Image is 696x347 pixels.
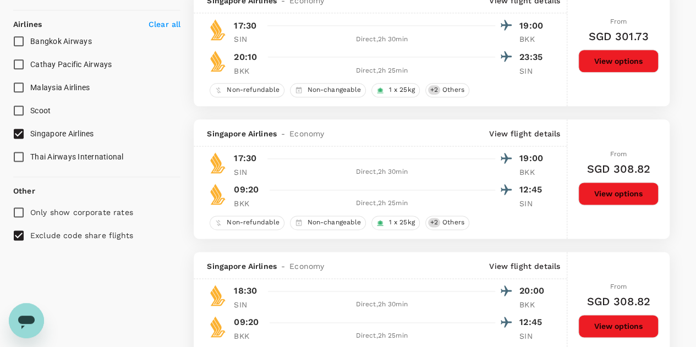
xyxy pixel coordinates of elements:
[30,106,51,115] span: Scoot
[234,34,261,45] p: SIN
[519,51,547,64] p: 23:35
[519,19,547,32] p: 19:00
[578,182,659,205] button: View options
[207,128,277,139] span: Singapore Airlines
[578,315,659,338] button: View options
[489,261,560,272] p: View flight details
[290,83,366,97] div: Non-changeable
[519,198,547,209] p: SIN
[610,18,627,25] span: From
[222,218,284,227] span: Non-refundable
[610,150,627,158] span: From
[207,19,229,41] img: SQ
[207,284,229,306] img: SQ
[234,51,257,64] p: 20:10
[519,316,547,329] p: 12:45
[207,152,229,174] img: SQ
[207,261,277,272] span: Singapore Airlines
[30,60,112,69] span: Cathay Pacific Airways
[234,167,261,178] p: SIN
[303,85,365,95] span: Non-changeable
[289,128,324,139] span: Economy
[30,129,94,138] span: Singapore Airlines
[30,83,90,92] span: Malaysia Airlines
[30,230,133,241] p: Exclude code share flights
[438,218,469,227] span: Others
[234,183,259,196] p: 09:20
[207,316,229,338] img: SQ
[277,261,289,272] span: -
[234,152,256,165] p: 17:30
[519,152,547,165] p: 19:00
[489,128,560,139] p: View flight details
[384,85,419,95] span: 1 x 25kg
[234,19,256,32] p: 17:30
[277,128,289,139] span: -
[425,83,469,97] div: +2Others
[149,19,180,30] p: Clear all
[289,261,324,272] span: Economy
[290,216,366,230] div: Non-changeable
[519,331,547,342] p: SIN
[610,283,627,290] span: From
[234,65,261,76] p: BKK
[384,218,419,227] span: 1 x 25kg
[9,303,44,338] iframe: Button to launch messaging window
[13,20,42,29] strong: Airlines
[268,198,495,209] div: Direct , 2h 25min
[268,34,495,45] div: Direct , 2h 30min
[587,293,650,310] h6: SGD 308.82
[268,331,495,342] div: Direct , 2h 25min
[234,331,261,342] p: BKK
[519,65,547,76] p: SIN
[578,49,659,73] button: View options
[519,167,547,178] p: BKK
[234,299,261,310] p: SIN
[519,299,547,310] p: BKK
[371,83,419,97] div: 1 x 25kg
[268,299,495,310] div: Direct , 2h 30min
[234,316,259,329] p: 09:20
[13,185,35,196] p: Other
[30,207,133,218] p: Only show corporate rates
[519,34,547,45] p: BKK
[234,198,261,209] p: BKK
[207,50,229,72] img: SQ
[268,65,495,76] div: Direct , 2h 25min
[519,183,547,196] p: 12:45
[371,216,419,230] div: 1 x 25kg
[438,85,469,95] span: Others
[210,83,284,97] div: Non-refundable
[268,167,495,178] div: Direct , 2h 30min
[588,27,649,45] h6: SGD 301.73
[222,85,284,95] span: Non-refundable
[428,218,440,227] span: + 2
[303,218,365,227] span: Non-changeable
[30,37,92,46] span: Bangkok Airways
[425,216,469,230] div: +2Others
[587,160,650,178] h6: SGD 308.82
[428,85,440,95] span: + 2
[30,152,124,161] span: Thai Airways International
[207,183,229,205] img: SQ
[210,216,284,230] div: Non-refundable
[519,284,547,298] p: 20:00
[234,284,257,298] p: 18:30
